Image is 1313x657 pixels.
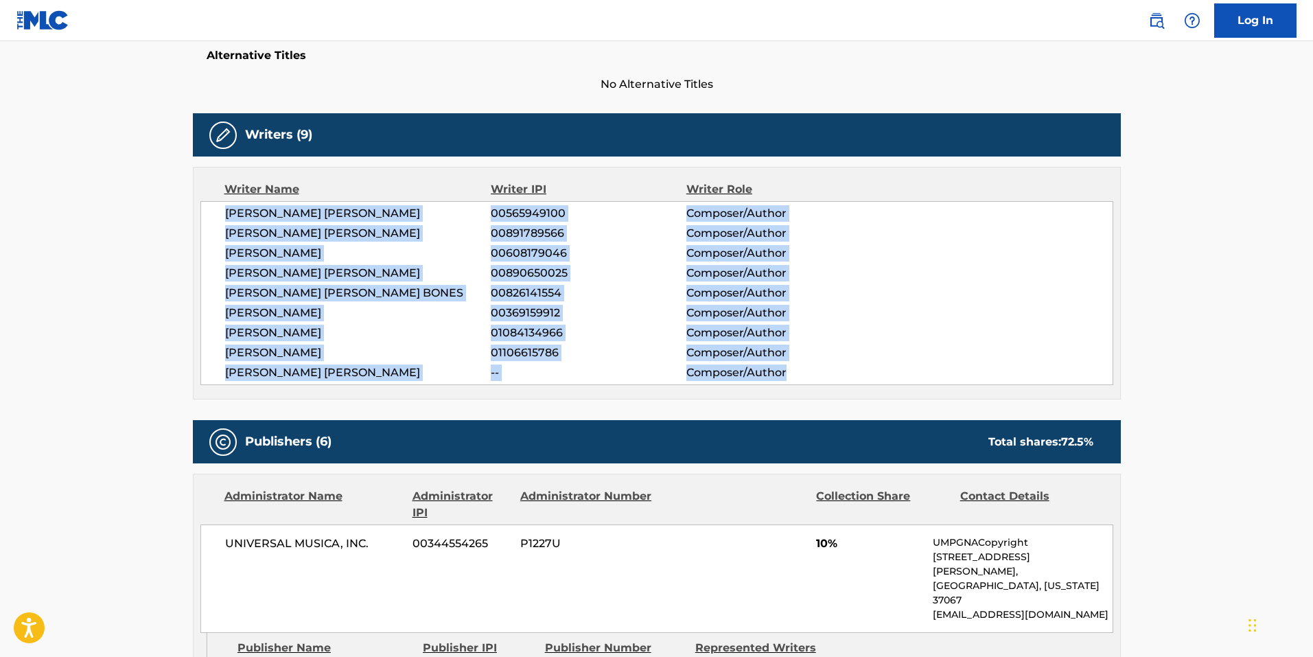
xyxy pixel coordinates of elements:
[545,640,685,656] div: Publisher Number
[1148,12,1165,29] img: search
[225,265,491,281] span: [PERSON_NAME] [PERSON_NAME]
[1248,605,1257,646] div: Arrastrar
[225,285,491,301] span: [PERSON_NAME] [PERSON_NAME] BONES
[225,345,491,361] span: [PERSON_NAME]
[1178,7,1206,34] div: Help
[245,434,332,450] h5: Publishers (6)
[225,325,491,341] span: [PERSON_NAME]
[237,640,413,656] div: Publisher Name
[245,127,312,143] h5: Writers (9)
[686,345,864,361] span: Composer/Author
[225,205,491,222] span: [PERSON_NAME] [PERSON_NAME]
[491,345,686,361] span: 01106615786
[491,285,686,301] span: 00826141554
[988,434,1093,450] div: Total shares:
[686,225,864,242] span: Composer/Author
[207,49,1107,62] h5: Alternative Titles
[491,181,686,198] div: Writer IPI
[491,265,686,281] span: 00890650025
[933,579,1112,608] p: [GEOGRAPHIC_DATA], [US_STATE] 37067
[413,488,510,521] div: Administrator IPI
[1244,591,1313,657] iframe: Chat Widget
[491,365,686,381] span: --
[225,245,491,262] span: [PERSON_NAME]
[686,285,864,301] span: Composer/Author
[686,365,864,381] span: Composer/Author
[1061,435,1093,448] span: 72.5 %
[1244,591,1313,657] div: Widget de chat
[686,305,864,321] span: Composer/Author
[491,205,686,222] span: 00565949100
[686,205,864,222] span: Composer/Author
[933,550,1112,579] p: [STREET_ADDRESS][PERSON_NAME],
[1143,7,1170,34] a: Public Search
[933,608,1112,622] p: [EMAIL_ADDRESS][DOMAIN_NAME]
[225,305,491,321] span: [PERSON_NAME]
[225,225,491,242] span: [PERSON_NAME] [PERSON_NAME]
[215,127,231,143] img: Writers
[491,225,686,242] span: 00891789566
[695,640,835,656] div: Represented Writers
[933,535,1112,550] p: UMPGNACopyright
[224,488,402,521] div: Administrator Name
[16,10,69,30] img: MLC Logo
[816,488,949,521] div: Collection Share
[1184,12,1200,29] img: help
[686,181,864,198] div: Writer Role
[193,76,1121,93] span: No Alternative Titles
[686,265,864,281] span: Composer/Author
[960,488,1093,521] div: Contact Details
[225,365,491,381] span: [PERSON_NAME] [PERSON_NAME]
[491,325,686,341] span: 01084134966
[816,535,922,552] span: 10%
[1214,3,1297,38] a: Log In
[686,325,864,341] span: Composer/Author
[491,305,686,321] span: 00369159912
[520,488,653,521] div: Administrator Number
[215,434,231,450] img: Publishers
[225,535,403,552] span: UNIVERSAL MUSICA, INC.
[224,181,491,198] div: Writer Name
[413,535,510,552] span: 00344554265
[423,640,535,656] div: Publisher IPI
[491,245,686,262] span: 00608179046
[686,245,864,262] span: Composer/Author
[520,535,653,552] span: P1227U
